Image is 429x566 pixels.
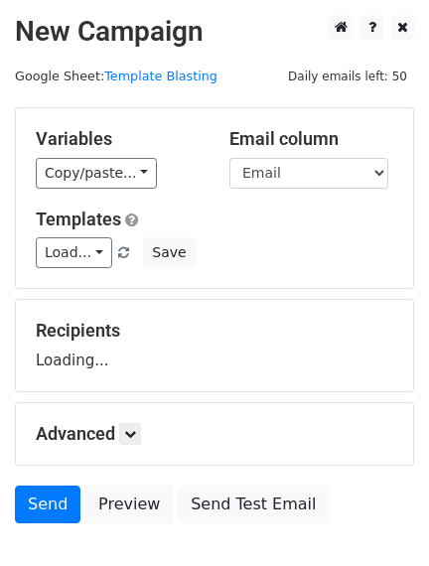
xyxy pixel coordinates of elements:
[143,237,195,268] button: Save
[178,486,329,523] a: Send Test Email
[36,209,121,229] a: Templates
[15,69,217,83] small: Google Sheet:
[281,69,414,83] a: Daily emails left: 50
[36,237,112,268] a: Load...
[15,15,414,49] h2: New Campaign
[36,423,393,445] h5: Advanced
[36,158,157,189] a: Copy/paste...
[104,69,217,83] a: Template Blasting
[15,486,80,523] a: Send
[36,128,200,150] h5: Variables
[36,320,393,371] div: Loading...
[85,486,173,523] a: Preview
[229,128,393,150] h5: Email column
[281,66,414,87] span: Daily emails left: 50
[36,320,393,342] h5: Recipients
